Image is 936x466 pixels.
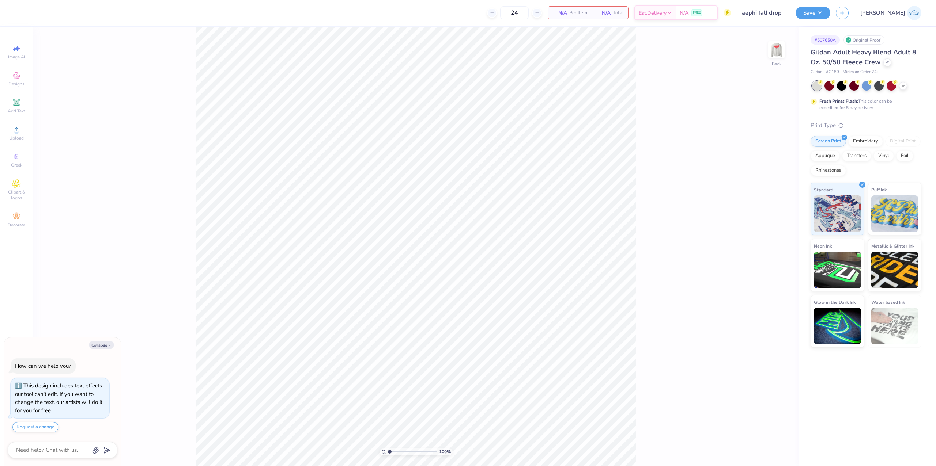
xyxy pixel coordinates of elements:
[596,9,611,17] span: N/A
[772,61,781,67] div: Back
[843,69,879,75] span: Minimum Order: 24 +
[814,308,861,344] img: Glow in the Dark Ink
[4,189,29,201] span: Clipart & logos
[15,362,71,370] div: How can we help you?
[8,81,24,87] span: Designs
[8,54,25,60] span: Image AI
[9,135,24,141] span: Upload
[907,6,921,20] img: Josephine Amber Orros
[736,5,790,20] input: Untitled Design
[769,42,784,57] img: Back
[811,48,916,66] span: Gildan Adult Heavy Blend Adult 8 Oz. 50/50 Fleece Crew
[569,9,587,17] span: Per Item
[871,298,905,306] span: Water based Ink
[826,69,839,75] span: # G180
[811,136,846,147] div: Screen Print
[12,422,58,432] button: Request a change
[811,150,840,161] div: Applique
[814,298,856,306] span: Glow in the Dark Ink
[613,9,624,17] span: Total
[860,9,905,17] span: [PERSON_NAME]
[811,35,840,45] div: # 507650A
[693,10,701,15] span: FREE
[814,242,832,250] span: Neon Ink
[8,222,25,228] span: Decorate
[871,252,918,288] img: Metallic & Glitter Ink
[885,136,921,147] div: Digital Print
[552,9,567,17] span: N/A
[811,165,846,176] div: Rhinestones
[843,35,884,45] div: Original Proof
[871,308,918,344] img: Water based Ink
[680,9,688,17] span: N/A
[814,195,861,232] img: Standard
[811,69,822,75] span: Gildan
[819,98,909,111] div: This color can be expedited for 5 day delivery.
[873,150,894,161] div: Vinyl
[814,186,833,194] span: Standard
[871,186,887,194] span: Puff Ink
[8,108,25,114] span: Add Text
[439,448,451,455] span: 100 %
[811,121,921,130] div: Print Type
[639,9,667,17] span: Est. Delivery
[871,195,918,232] img: Puff Ink
[896,150,913,161] div: Foil
[89,341,114,349] button: Collapse
[842,150,871,161] div: Transfers
[500,6,529,19] input: – –
[819,98,858,104] strong: Fresh Prints Flash:
[15,382,102,414] div: This design includes text effects our tool can't edit. If you want to change the text, our artist...
[871,242,914,250] span: Metallic & Glitter Ink
[796,7,830,19] button: Save
[848,136,883,147] div: Embroidery
[860,6,921,20] a: [PERSON_NAME]
[11,162,22,168] span: Greek
[814,252,861,288] img: Neon Ink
